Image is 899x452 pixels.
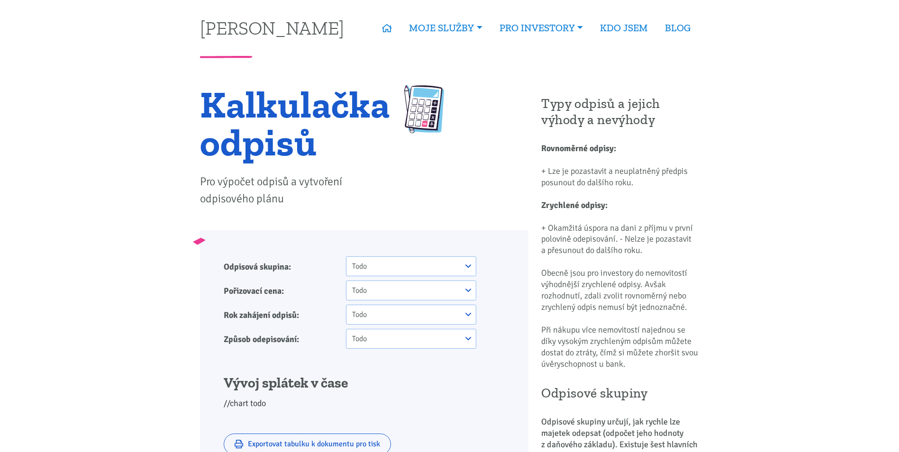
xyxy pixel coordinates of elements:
p: + Lze je pozastavit a neuplatněný předpis posunout do dalšího roku. [541,166,699,189]
a: BLOG [656,17,699,39]
h2: Typy odpisů a jejich výhody a nevýhody [541,96,699,128]
p: Obecně jsou pro investory do nemovitostí výhodnější zrychlené odpisy. Avšak rozhodnutí, zdali zvo... [541,268,699,313]
a: MOJE SLUŽBY [400,17,490,39]
p: Pro výpočet odpisů a vytvoření odpisového plánu [200,173,390,207]
a: KDO JSEM [591,17,656,39]
h3: Zrychlené odpisy: [541,200,699,211]
h3: Vývoj splátek v čase [224,374,505,392]
div: //chart todo [224,374,505,410]
a: [PERSON_NAME] [200,18,344,37]
label: Pořizovací cena: [218,280,340,300]
h3: Rovnoměrné odpisy: [541,143,699,154]
h2: Odpisové skupiny [541,385,699,401]
label: Způsob odepisování: [218,329,340,349]
h1: Kalkulačka odpisů [200,85,390,161]
p: + Okamžitá úspora na dani z příjmu v první polovině odepisování. - Nelze je pozastavit a přesunou... [541,223,699,257]
label: Odpisová skupina: [218,256,340,276]
a: PRO INVESTORY [491,17,591,39]
p: Při nákupu více nemovitostí najednou se díky vysokým zrychleným odpisům můžete dostat do ztráty, ... [541,325,699,370]
label: Rok zahájení odpisů: [218,305,340,325]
